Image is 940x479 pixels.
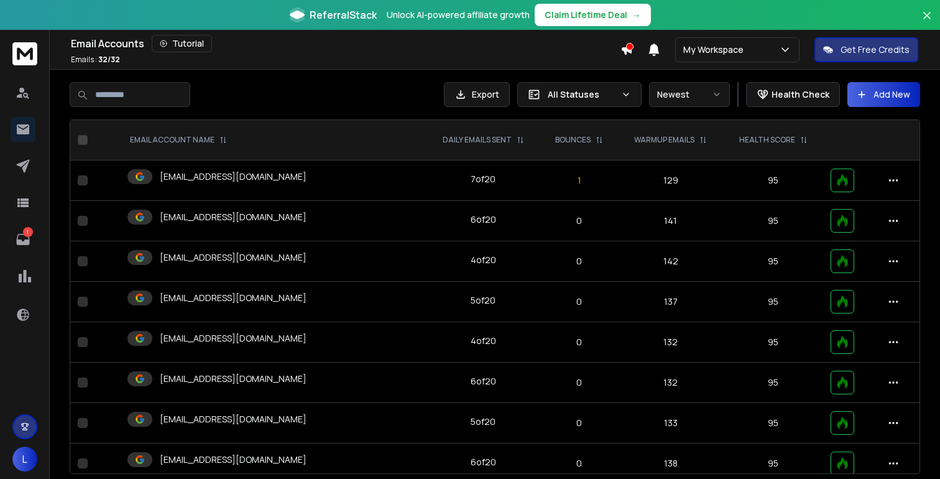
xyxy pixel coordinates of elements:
[471,456,496,468] div: 6 of 20
[471,254,496,266] div: 4 of 20
[160,332,306,345] p: [EMAIL_ADDRESS][DOMAIN_NAME]
[12,447,37,472] button: L
[98,54,120,65] span: 32 / 32
[71,55,120,65] p: Emails :
[548,88,616,101] p: All Statuses
[723,201,823,241] td: 95
[160,453,306,466] p: [EMAIL_ADDRESS][DOMAIN_NAME]
[618,363,723,403] td: 132
[723,403,823,444] td: 95
[723,322,823,363] td: 95
[618,201,723,241] td: 141
[71,35,620,52] div: Email Accounts
[130,135,227,145] div: EMAIL ACCOUNT NAME
[444,82,510,107] button: Export
[683,44,749,56] p: My Workspace
[618,282,723,322] td: 137
[634,135,694,145] p: WARMUP EMAILS
[548,417,611,429] p: 0
[723,160,823,201] td: 95
[919,7,935,37] button: Close banner
[548,255,611,267] p: 0
[160,211,306,223] p: [EMAIL_ADDRESS][DOMAIN_NAME]
[443,135,512,145] p: DAILY EMAILS SENT
[23,227,33,237] p: 1
[471,335,496,347] div: 4 of 20
[618,241,723,282] td: 142
[310,7,377,22] span: ReferralStack
[618,403,723,444] td: 133
[649,82,730,107] button: Newest
[814,37,918,62] button: Get Free Credits
[471,375,496,388] div: 6 of 20
[387,9,530,21] p: Unlock AI-powered affiliate growth
[548,336,611,348] p: 0
[548,174,611,187] p: 1
[160,413,306,426] p: [EMAIL_ADDRESS][DOMAIN_NAME]
[160,373,306,385] p: [EMAIL_ADDRESS][DOMAIN_NAME]
[555,135,591,145] p: BOUNCES
[632,9,641,21] span: →
[548,295,611,308] p: 0
[535,4,651,26] button: Claim Lifetime Deal→
[152,35,212,52] button: Tutorial
[772,88,829,101] p: Health Check
[723,241,823,282] td: 95
[11,227,35,252] a: 1
[548,376,611,389] p: 0
[618,160,723,201] td: 129
[618,322,723,363] td: 132
[160,170,306,183] p: [EMAIL_ADDRESS][DOMAIN_NAME]
[847,82,920,107] button: Add New
[160,251,306,264] p: [EMAIL_ADDRESS][DOMAIN_NAME]
[746,82,840,107] button: Health Check
[548,457,611,470] p: 0
[160,292,306,304] p: [EMAIL_ADDRESS][DOMAIN_NAME]
[723,363,823,403] td: 95
[739,135,795,145] p: HEALTH SCORE
[723,282,823,322] td: 95
[471,294,495,307] div: 5 of 20
[471,213,496,226] div: 6 of 20
[471,173,495,185] div: 7 of 20
[548,215,611,227] p: 0
[471,416,495,428] div: 5 of 20
[841,44,910,56] p: Get Free Credits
